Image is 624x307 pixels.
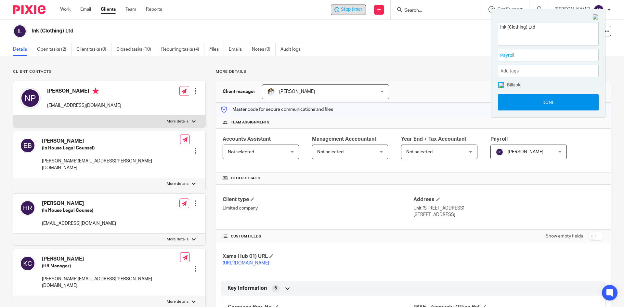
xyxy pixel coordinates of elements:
[216,69,611,74] p: More details
[223,136,271,142] span: Accounts Assistant
[47,88,121,96] h4: [PERSON_NAME]
[42,207,116,214] h5: (In House Legal Counse)
[167,119,188,124] p: More details
[413,196,604,203] h4: Address
[406,150,433,154] span: Not selected
[498,7,523,12] span: Get Support
[341,6,362,13] span: Stop timer
[32,28,424,34] h2: Ink (Clothing) Ltd
[413,211,604,218] p: [STREET_ADDRESS]
[209,43,224,56] a: Files
[317,150,344,154] span: Not selected
[593,5,604,15] img: svg%3E
[20,256,35,271] img: svg%3E
[498,22,598,44] textarea: Ink (Clothing) Ltd
[280,43,305,56] a: Audit logs
[20,138,35,153] img: svg%3E
[401,136,466,142] span: Year End + Tax Accountant
[37,43,71,56] a: Open tasks (2)
[101,6,116,13] a: Clients
[20,88,41,109] img: svg%3E
[498,94,599,110] button: Done
[312,136,376,142] span: Management Acccountant
[231,120,269,125] span: Team assignments
[508,150,543,154] span: [PERSON_NAME]
[227,285,267,292] span: Key Information
[223,234,413,239] h4: CUSTOM FIELDS
[13,43,32,56] a: Details
[413,205,604,211] p: Unit [STREET_ADDRESS]
[42,220,116,227] p: [EMAIL_ADDRESS][DOMAIN_NAME]
[228,150,254,154] span: Not selected
[47,102,121,109] p: [EMAIL_ADDRESS][DOMAIN_NAME]
[42,158,180,171] p: [PERSON_NAME][EMAIL_ADDRESS][PERSON_NAME][DOMAIN_NAME]
[20,200,35,216] img: svg%3E
[500,52,582,59] span: Payroll
[76,43,111,56] a: Client tasks (0)
[252,43,276,56] a: Notes (0)
[167,299,188,304] p: More details
[92,88,99,94] i: Primary
[80,6,91,13] a: Email
[161,43,204,56] a: Recurring tasks (4)
[223,88,255,95] h3: Client manager
[223,261,269,265] a: [URL][DOMAIN_NAME]
[331,5,366,15] div: Ink (Clothing) Ltd
[274,285,277,291] span: 5
[223,253,413,260] h4: Xama Hub 01) URL
[125,6,136,13] a: Team
[13,69,206,74] p: Client contacts
[231,176,260,181] span: Other details
[404,8,462,14] input: Search
[60,6,71,13] a: Work
[500,66,522,76] span: Add tags
[221,106,333,113] p: Master code for secure communications and files
[13,24,27,38] img: svg%3E
[13,5,45,14] img: Pixie
[42,200,116,207] h4: [PERSON_NAME]
[507,83,521,87] span: Billable
[223,196,413,203] h4: Client type
[554,6,590,13] p: [PERSON_NAME]
[42,256,180,262] h4: [PERSON_NAME]
[229,43,247,56] a: Emails
[593,14,599,20] img: Close
[267,88,275,96] img: sarah-royle.jpg
[167,181,188,186] p: More details
[42,145,180,151] h5: (In House Legal Counsel)
[42,138,180,145] h4: [PERSON_NAME]
[223,205,413,211] p: Limited company
[42,263,180,269] h5: (HR Manager)
[167,237,188,242] p: More details
[546,233,583,239] label: Show empty fields
[496,148,503,156] img: svg%3E
[146,6,162,13] a: Reports
[499,83,504,88] img: checked.png
[279,89,315,94] span: [PERSON_NAME]
[42,276,180,289] p: [PERSON_NAME][EMAIL_ADDRESS][PERSON_NAME][DOMAIN_NAME]
[116,43,156,56] a: Closed tasks (10)
[490,136,508,142] span: Payroll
